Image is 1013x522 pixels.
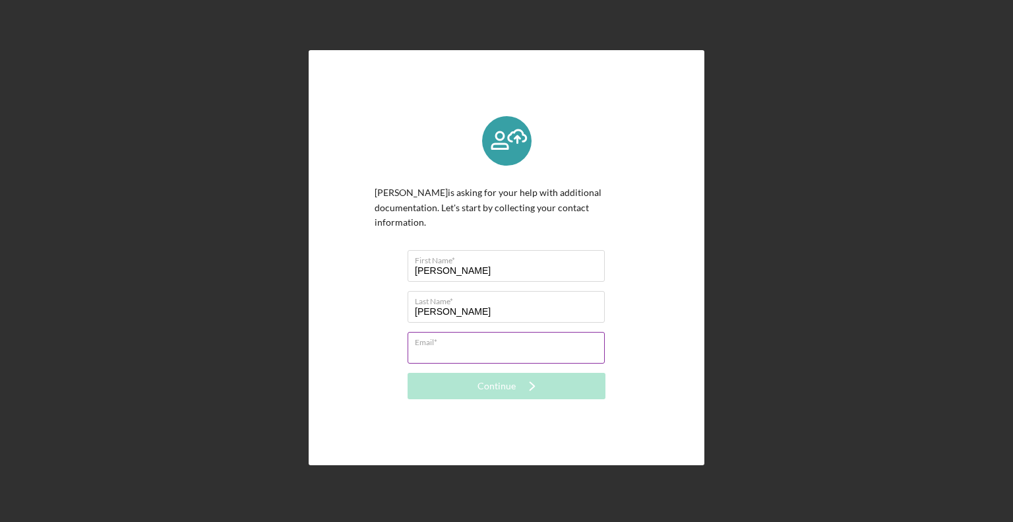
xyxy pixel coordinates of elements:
[415,333,605,347] label: Email*
[408,373,605,399] button: Continue
[415,292,605,306] label: Last Name*
[477,373,516,399] div: Continue
[415,251,605,265] label: First Name*
[375,185,638,230] p: [PERSON_NAME] is asking for your help with additional documentation. Let's start by collecting yo...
